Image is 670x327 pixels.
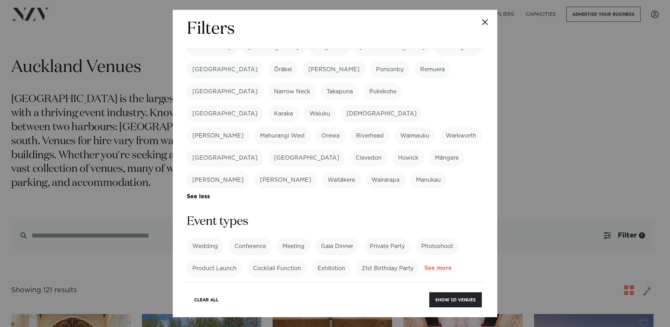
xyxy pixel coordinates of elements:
label: [GEOGRAPHIC_DATA] [268,149,345,166]
label: Wedding [187,238,224,255]
label: Product Launch [187,260,242,277]
label: Howick [392,149,424,166]
label: Conference [229,238,272,255]
label: [PERSON_NAME] [187,172,249,188]
label: [GEOGRAPHIC_DATA] [187,105,263,122]
label: Narrow Neck [268,83,316,100]
label: Takapuna [321,83,358,100]
label: Māngere [429,149,464,166]
label: [GEOGRAPHIC_DATA] [187,83,263,100]
label: Karaka [268,105,299,122]
label: Pukekohe [364,83,402,100]
label: Wairarapa [366,172,405,188]
label: Meeting [277,238,310,255]
label: [PERSON_NAME] [187,127,249,144]
button: Clear All [188,292,224,307]
h2: Filters [187,18,235,40]
label: Mahurangi West [254,127,310,144]
label: Clevedon [350,149,387,166]
label: Waiuku [304,105,336,122]
label: Private Party [364,238,410,255]
label: 21st Birthday Party [356,260,419,277]
label: Remuera [415,61,450,78]
label: Exhibition [312,260,351,277]
label: Cocktail Function [247,260,307,277]
label: Waitākere [322,172,361,188]
button: Show 121 venues [429,292,482,307]
label: [PERSON_NAME] [254,172,317,188]
button: Close [473,10,497,34]
label: Manukau [410,172,446,188]
label: Ponsonby [370,61,409,78]
label: Photoshoot [416,238,459,255]
label: [GEOGRAPHIC_DATA] [187,61,263,78]
label: Waimauku [395,127,435,144]
label: [GEOGRAPHIC_DATA] [187,149,263,166]
label: Orewa [316,127,345,144]
label: Riverhead [350,127,389,144]
h3: Event types [187,214,483,229]
label: Ōrākei [268,61,298,78]
label: [DEMOGRAPHIC_DATA] [341,105,422,122]
label: [PERSON_NAME] [303,61,365,78]
label: Warkworth [440,127,482,144]
label: Gala Dinner [315,238,359,255]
